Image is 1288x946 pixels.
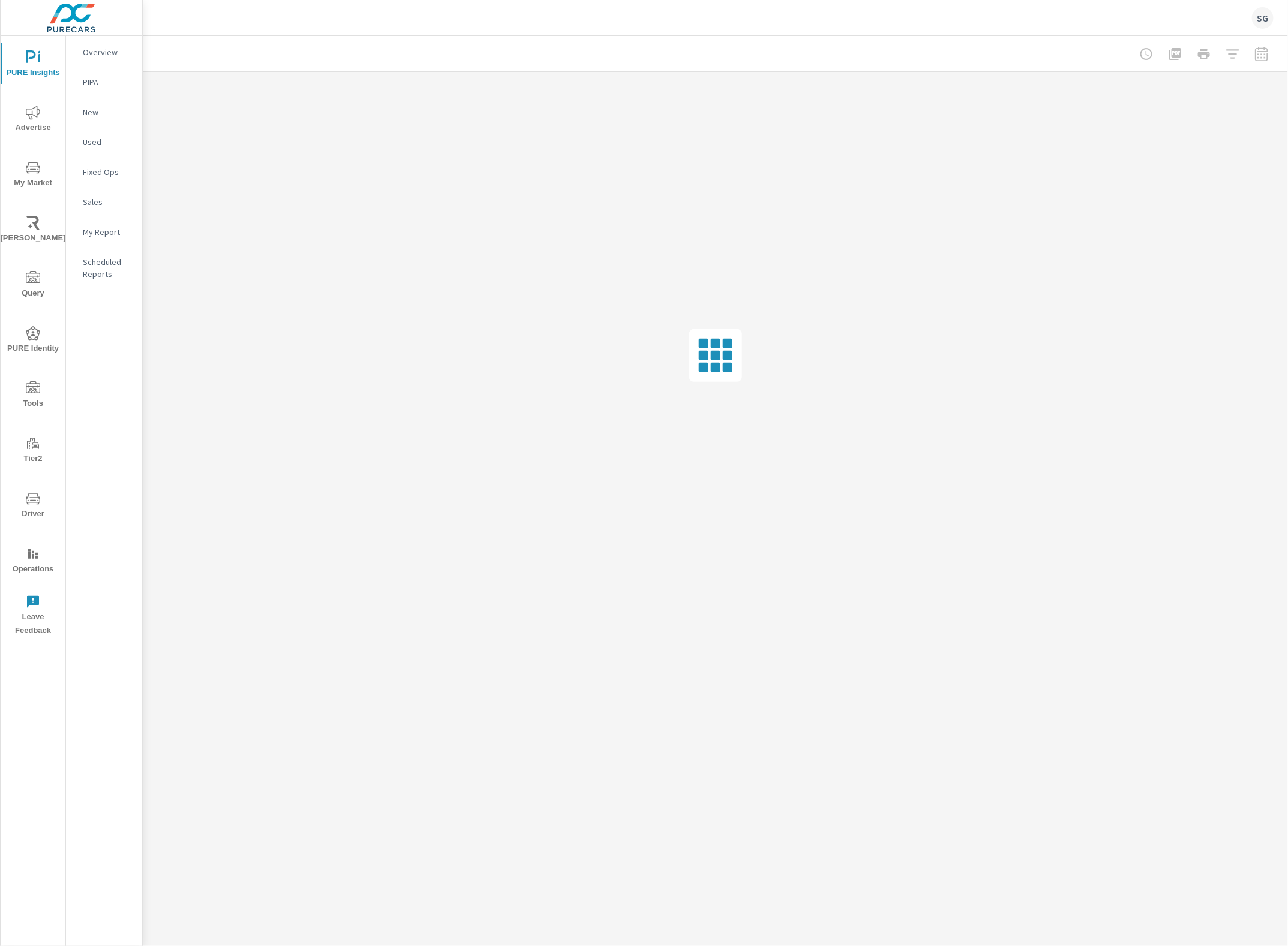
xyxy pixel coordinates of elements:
[83,166,133,178] p: Fixed Ops
[66,163,142,181] div: Fixed Ops
[83,46,133,58] p: Overview
[4,106,62,135] span: Advertise
[4,492,62,521] span: Driver
[1252,7,1274,29] div: SG
[66,103,142,121] div: New
[66,223,142,241] div: My Report
[4,50,62,80] span: PURE Insights
[4,547,62,576] span: Operations
[83,106,133,118] p: New
[66,253,142,283] div: Scheduled Reports
[83,196,133,208] p: Sales
[4,216,62,245] span: [PERSON_NAME]
[83,76,133,88] p: PIPA
[4,161,62,190] span: My Market
[66,43,142,61] div: Overview
[83,136,133,148] p: Used
[66,133,142,151] div: Used
[4,381,62,411] span: Tools
[1,36,65,643] div: nav menu
[83,256,133,280] p: Scheduled Reports
[66,193,142,211] div: Sales
[66,73,142,91] div: PIPA
[4,271,62,300] span: Query
[4,436,62,466] span: Tier2
[4,326,62,355] span: PURE Identity
[4,595,62,638] span: Leave Feedback
[83,226,133,238] p: My Report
